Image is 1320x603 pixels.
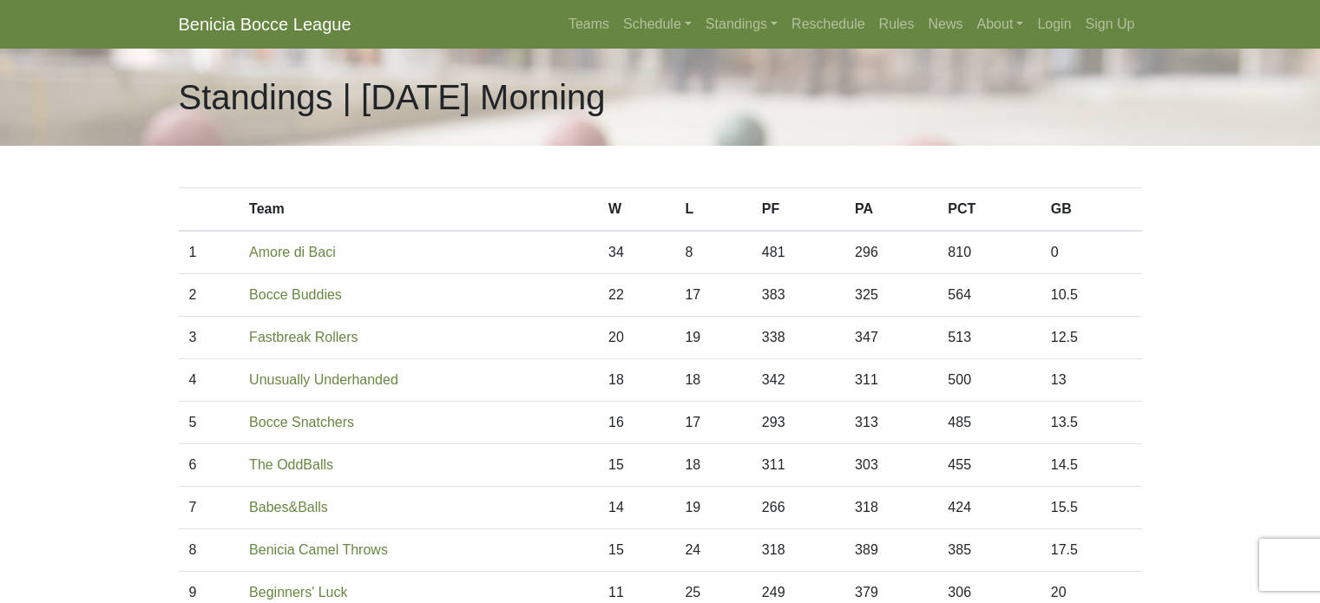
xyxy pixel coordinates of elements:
td: 481 [752,231,844,274]
td: 318 [844,487,937,529]
th: L [674,188,751,232]
td: 424 [937,487,1040,529]
td: 810 [937,231,1040,274]
td: 2 [179,274,240,317]
td: 8 [179,529,240,572]
th: PCT [937,188,1040,232]
a: Benicia Camel Throws [249,542,388,557]
td: 18 [674,359,751,402]
td: 293 [752,402,844,444]
td: 14 [598,487,674,529]
a: The OddBalls [249,457,333,472]
a: News [922,7,970,42]
td: 1 [179,231,240,274]
td: 485 [937,402,1040,444]
td: 389 [844,529,937,572]
td: 17.5 [1041,529,1142,572]
td: 311 [752,444,844,487]
a: About [970,7,1031,42]
td: 17 [674,402,751,444]
td: 564 [937,274,1040,317]
th: PF [752,188,844,232]
td: 19 [674,317,751,359]
td: 513 [937,317,1040,359]
a: Standings [699,7,785,42]
a: Babes&Balls [249,500,328,515]
td: 385 [937,529,1040,572]
td: 296 [844,231,937,274]
td: 14.5 [1041,444,1142,487]
td: 19 [674,487,751,529]
a: Bocce Snatchers [249,415,354,429]
td: 34 [598,231,674,274]
th: W [598,188,674,232]
td: 325 [844,274,937,317]
td: 13 [1041,359,1142,402]
td: 318 [752,529,844,572]
td: 6 [179,444,240,487]
td: 383 [752,274,844,317]
h1: Standings | [DATE] Morning [179,76,606,118]
th: PA [844,188,937,232]
a: Login [1030,7,1078,42]
td: 3 [179,317,240,359]
td: 5 [179,402,240,444]
a: Fastbreak Rollers [249,330,358,344]
a: Teams [561,7,616,42]
td: 338 [752,317,844,359]
td: 18 [598,359,674,402]
td: 8 [674,231,751,274]
td: 15 [598,529,674,572]
a: Beginners' Luck [249,585,347,600]
td: 500 [937,359,1040,402]
a: Bocce Buddies [249,287,342,302]
a: Sign Up [1079,7,1142,42]
a: Benicia Bocce League [179,7,351,42]
td: 13.5 [1041,402,1142,444]
td: 313 [844,402,937,444]
a: Schedule [616,7,699,42]
td: 12.5 [1041,317,1142,359]
td: 303 [844,444,937,487]
td: 15 [598,444,674,487]
td: 311 [844,359,937,402]
td: 10.5 [1041,274,1142,317]
a: Amore di Baci [249,245,336,259]
td: 455 [937,444,1040,487]
td: 347 [844,317,937,359]
td: 342 [752,359,844,402]
td: 17 [674,274,751,317]
a: Reschedule [785,7,872,42]
td: 20 [598,317,674,359]
td: 0 [1041,231,1142,274]
td: 7 [179,487,240,529]
a: Unusually Underhanded [249,372,398,387]
td: 22 [598,274,674,317]
td: 15.5 [1041,487,1142,529]
a: Rules [872,7,922,42]
td: 16 [598,402,674,444]
td: 4 [179,359,240,402]
td: 18 [674,444,751,487]
td: 266 [752,487,844,529]
th: GB [1041,188,1142,232]
td: 24 [674,529,751,572]
th: Team [239,188,598,232]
